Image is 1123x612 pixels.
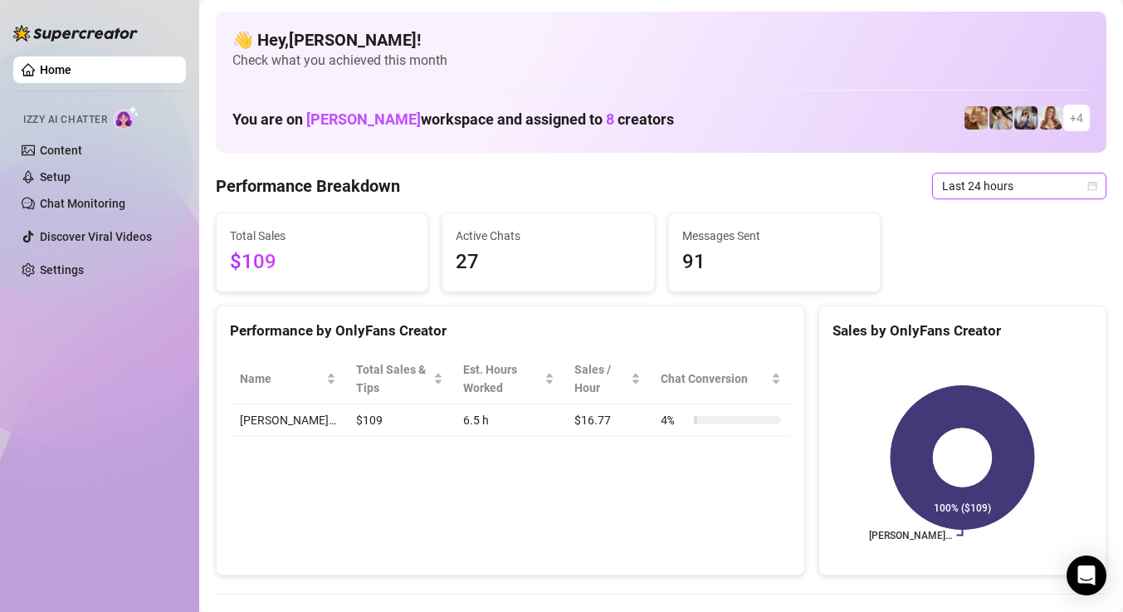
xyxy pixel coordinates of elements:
span: 27 [456,247,640,278]
td: $109 [346,404,453,437]
div: Est. Hours Worked [463,360,541,397]
img: Raven [989,106,1013,130]
a: Home [40,63,71,76]
img: Roux️‍ [964,106,988,130]
img: AI Chatter [114,105,139,130]
td: 6.5 h [453,404,564,437]
span: Messages Sent [682,227,867,245]
th: Total Sales & Tips [346,354,453,404]
span: + 4 [1070,109,1083,127]
span: [PERSON_NAME] [306,110,421,128]
div: Open Intercom Messenger [1067,556,1106,595]
th: Chat Conversion [651,354,791,404]
th: Name [230,354,346,404]
th: Sales / Hour [564,354,651,404]
h4: Performance Breakdown [216,174,400,198]
img: Roux [1039,106,1062,130]
span: Last 24 hours [942,174,1096,198]
a: Settings [40,263,84,277]
span: Izzy AI Chatter [23,112,107,128]
span: calendar [1087,181,1097,191]
a: Content [40,144,82,157]
span: Chat Conversion [661,370,768,388]
span: Total Sales & Tips [356,360,430,397]
span: Active Chats [456,227,640,245]
span: Total Sales [230,227,414,245]
a: Chat Monitoring [40,197,125,210]
h4: 👋 Hey, [PERSON_NAME] ! [232,28,1090,51]
span: Check what you achieved this month [232,51,1090,70]
span: 4 % [661,411,687,429]
span: Sales / Hour [574,360,627,397]
a: Setup [40,170,71,184]
img: ANDREA [1014,106,1038,130]
span: 91 [682,247,867,278]
div: Performance by OnlyFans Creator [230,320,791,342]
div: Sales by OnlyFans Creator [832,320,1092,342]
td: [PERSON_NAME]… [230,404,346,437]
span: Name [240,370,323,388]
a: Discover Viral Videos [40,230,152,243]
img: logo-BBDzfeDw.svg [13,25,138,42]
span: $109 [230,247,414,278]
text: [PERSON_NAME]… [869,530,952,541]
span: 8 [606,110,614,128]
h1: You are on workspace and assigned to creators [232,110,674,129]
td: $16.77 [564,404,651,437]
